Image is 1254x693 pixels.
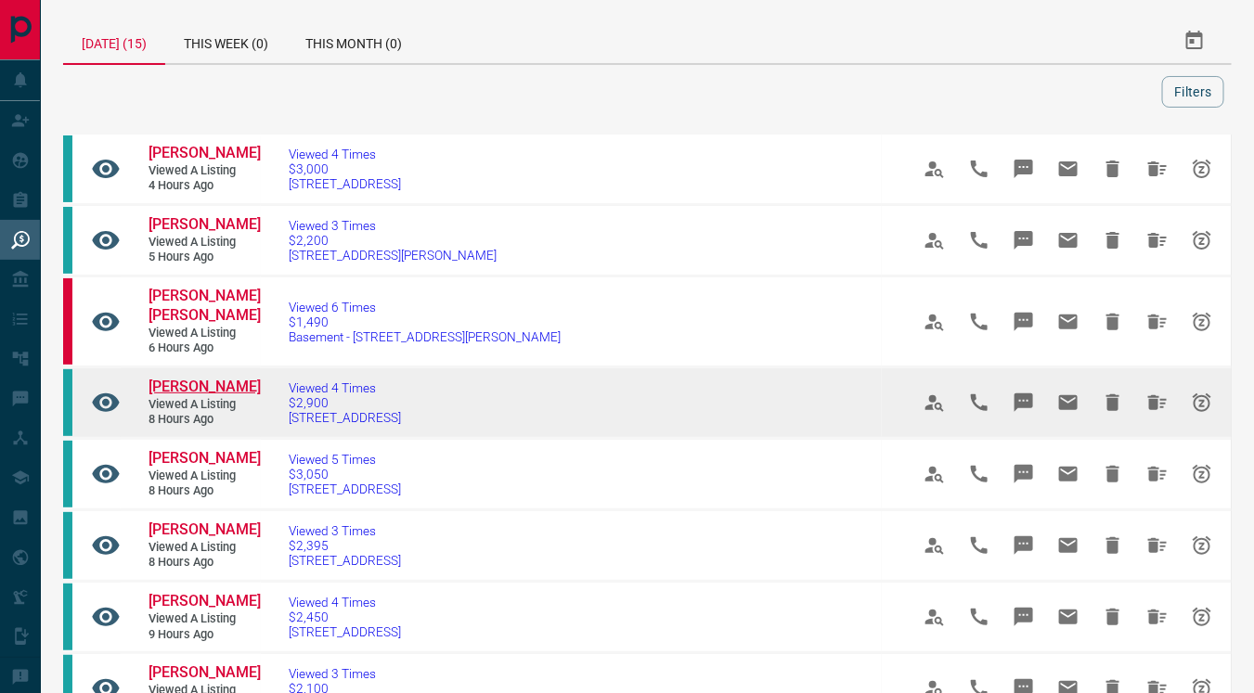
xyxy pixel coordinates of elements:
span: View Profile [912,380,957,425]
span: [PERSON_NAME] [149,378,261,395]
div: [DATE] (15) [63,19,165,65]
a: [PERSON_NAME] [149,520,260,540]
span: $1,490 [289,314,561,329]
span: [STREET_ADDRESS] [289,624,401,639]
span: Viewed a Listing [149,163,260,179]
span: 6 hours ago [149,340,260,356]
span: Snooze [1180,595,1224,639]
button: Select Date Range [1172,19,1217,63]
span: Hide All from Parisa Hafezi [1135,452,1180,496]
div: This Month (0) [287,19,420,63]
span: Email [1046,595,1091,639]
div: condos.ca [63,584,72,650]
span: $3,000 [289,161,401,176]
a: [PERSON_NAME] [149,144,260,163]
div: condos.ca [63,207,72,274]
span: [PERSON_NAME] [149,592,261,610]
div: property.ca [63,278,72,365]
span: Message [1002,595,1046,639]
span: View Profile [912,218,957,263]
a: [PERSON_NAME] [149,378,260,397]
span: View Profile [912,523,957,568]
span: $2,200 [289,233,497,248]
span: Hide [1091,147,1135,191]
span: 8 hours ago [149,483,260,499]
span: Basement - [STREET_ADDRESS][PERSON_NAME] [289,329,561,344]
span: Snooze [1180,147,1224,191]
span: Viewed 6 Times [289,300,561,314]
span: [STREET_ADDRESS][PERSON_NAME] [289,248,497,263]
span: Snooze [1180,300,1224,344]
a: Viewed 3 Times$2,200[STREET_ADDRESS][PERSON_NAME] [289,218,497,263]
span: Viewed a Listing [149,611,260,627]
span: Call [957,523,1002,568]
span: [PERSON_NAME] [149,520,261,538]
span: Viewed 3 Times [289,666,401,681]
span: $3,050 [289,467,401,481]
span: Viewed 4 Times [289,147,401,161]
a: [PERSON_NAME] [PERSON_NAME] [149,287,260,326]
span: Viewed a Listing [149,397,260,413]
span: Viewed 4 Times [289,380,401,395]
span: Message [1002,147,1046,191]
span: [PERSON_NAME] [149,215,261,233]
span: Viewed 4 Times [289,595,401,610]
span: Hide All from Kit Fong Ng [1135,595,1180,639]
span: Call [957,147,1002,191]
div: condos.ca [63,369,72,436]
span: Email [1046,523,1091,568]
span: 8 hours ago [149,412,260,428]
span: Message [1002,300,1046,344]
span: Viewed a Listing [149,326,260,341]
span: [STREET_ADDRESS] [289,176,401,191]
span: Hide [1091,595,1135,639]
a: [PERSON_NAME] [149,592,260,611]
span: [PERSON_NAME] [PERSON_NAME] [149,287,261,324]
a: Viewed 4 Times$2,450[STREET_ADDRESS] [289,595,401,639]
span: View Profile [912,147,957,191]
div: condos.ca [63,512,72,579]
span: Hide [1091,218,1135,263]
span: Hide [1091,523,1135,568]
span: Hide All from Tala Farasati [1135,523,1180,568]
div: This Week (0) [165,19,287,63]
span: [STREET_ADDRESS] [289,481,401,496]
span: $2,450 [289,610,401,624]
span: Email [1046,380,1091,425]
a: Viewed 6 Times$1,490Basement - [STREET_ADDRESS][PERSON_NAME] [289,300,561,344]
div: condos.ca [63,135,72,202]
span: Call [957,300,1002,344]
span: [STREET_ADDRESS] [289,553,401,568]
span: Email [1046,452,1091,496]
span: Viewed a Listing [149,540,260,556]
span: $2,395 [289,538,401,553]
span: Snooze [1180,380,1224,425]
span: Viewed a Listing [149,235,260,250]
span: Viewed 3 Times [289,523,401,538]
a: Viewed 5 Times$3,050[STREET_ADDRESS] [289,452,401,496]
span: 8 hours ago [149,555,260,571]
span: Call [957,595,1002,639]
span: Snooze [1180,523,1224,568]
span: Message [1002,218,1046,263]
span: Message [1002,523,1046,568]
button: Filters [1162,76,1224,108]
span: Hide All from Harpreet Bangar [1135,218,1180,263]
span: [PERSON_NAME] [149,449,261,467]
span: Call [957,452,1002,496]
span: 4 hours ago [149,178,260,194]
span: 9 hours ago [149,627,260,643]
a: [PERSON_NAME] [149,215,260,235]
span: View Profile [912,595,957,639]
a: Viewed 3 Times$2,395[STREET_ADDRESS] [289,523,401,568]
span: Viewed a Listing [149,468,260,484]
span: Hide [1091,380,1135,425]
a: Viewed 4 Times$2,900[STREET_ADDRESS] [289,380,401,425]
a: [PERSON_NAME] [149,663,260,683]
span: Hide All from Fred Fred [1135,300,1180,344]
span: Hide [1091,452,1135,496]
span: Viewed 3 Times [289,218,497,233]
span: [PERSON_NAME] [149,144,261,161]
span: $2,900 [289,395,401,410]
span: Email [1046,300,1091,344]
